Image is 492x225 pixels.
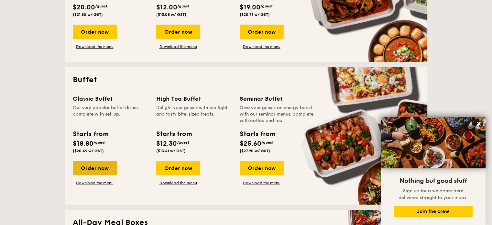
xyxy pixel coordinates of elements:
span: $19.00 [240,4,260,11]
a: Download the menu [240,180,284,186]
span: /guest [260,4,273,8]
span: ($20.71 w/ GST) [240,12,270,17]
span: $12.30 [156,140,177,148]
span: Nothing but good stuff [399,177,467,185]
span: /guest [261,140,274,145]
img: DSC07876-Edit02-Large.jpeg [381,117,486,168]
div: Order now [240,161,284,175]
span: ($27.90 w/ GST) [240,149,270,153]
span: $18.80 [73,140,93,148]
div: Classic Buffet [73,94,148,103]
button: Close [474,118,484,129]
span: $12.00 [156,4,177,11]
span: /guest [177,4,190,8]
div: Starts from [156,129,191,139]
div: High Tea Buffet [156,94,232,103]
a: Download the menu [156,180,200,186]
div: Order now [156,161,200,175]
span: Sign up for a welcome treat delivered straight to your inbox. [399,188,468,200]
span: ($21.80 w/ GST) [73,12,103,17]
div: Seminar Buffet [240,94,315,103]
span: ($13.41 w/ GST) [156,149,186,153]
span: /guest [93,140,106,145]
div: Order now [73,161,117,175]
div: Starts from [73,129,108,139]
span: /guest [177,140,189,145]
span: ($13.08 w/ GST) [156,12,186,17]
div: Our very popular buffet dishes, complete with set-up. [73,105,148,124]
div: Order now [240,25,284,39]
a: Download the menu [156,44,200,49]
span: /guest [95,4,107,8]
div: Order now [73,25,117,39]
button: Join the crew [394,206,473,217]
h2: Buffet [73,75,420,85]
span: $20.00 [73,4,95,11]
span: ($20.49 w/ GST) [73,149,104,153]
a: Download the menu [73,180,117,186]
div: Starts from [240,129,275,139]
div: Order now [156,25,200,39]
span: $25.60 [240,140,261,148]
a: Download the menu [73,44,117,49]
a: Download the menu [240,44,284,49]
div: Give your guests an energy boost with our seminar menus, complete with coffee and tea. [240,105,315,124]
div: Delight your guests with our light and tasty bite-sized treats. [156,105,232,124]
